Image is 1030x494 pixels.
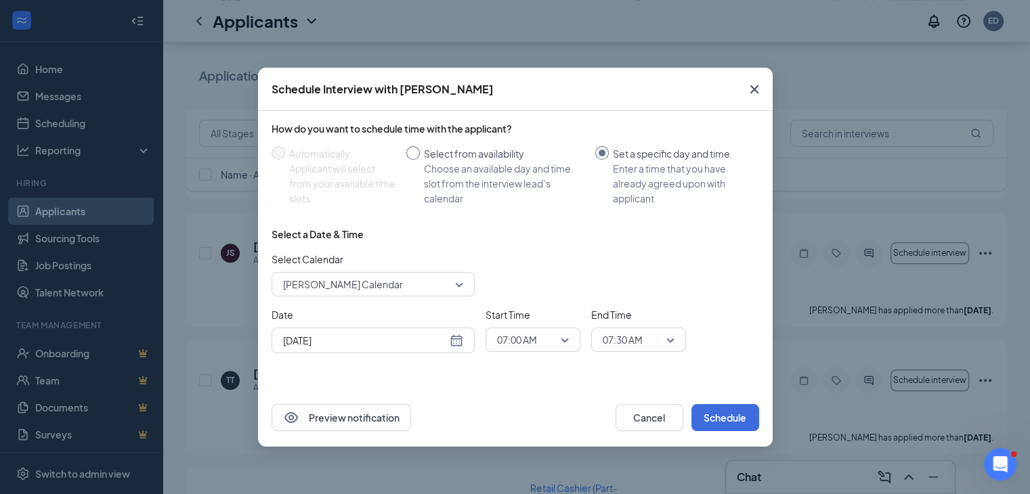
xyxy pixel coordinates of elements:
[984,448,1016,480] iframe: Intercom live chat
[613,146,748,161] div: Set a specific day and time
[424,146,584,161] div: Select from availability
[272,307,475,322] span: Date
[486,307,580,322] span: Start Time
[272,252,475,267] span: Select Calendar
[272,404,411,431] button: EyePreview notification
[736,68,773,111] button: Close
[691,404,759,431] button: Schedule
[289,146,395,161] div: Automatically
[289,161,395,206] div: Applicant will select from your available time slots
[272,82,494,97] div: Schedule Interview with [PERSON_NAME]
[272,122,759,135] div: How do you want to schedule time with the applicant?
[283,274,403,294] span: [PERSON_NAME] Calendar
[613,161,748,206] div: Enter a time that you have already agreed upon with applicant
[616,404,683,431] button: Cancel
[497,330,537,350] span: 07:00 AM
[272,227,364,241] div: Select a Date & Time
[283,409,299,426] svg: Eye
[424,161,584,206] div: Choose an available day and time slot from the interview lead’s calendar
[283,333,447,348] input: Aug 27, 2025
[591,307,686,322] span: End Time
[603,330,643,350] span: 07:30 AM
[746,81,763,97] svg: Cross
